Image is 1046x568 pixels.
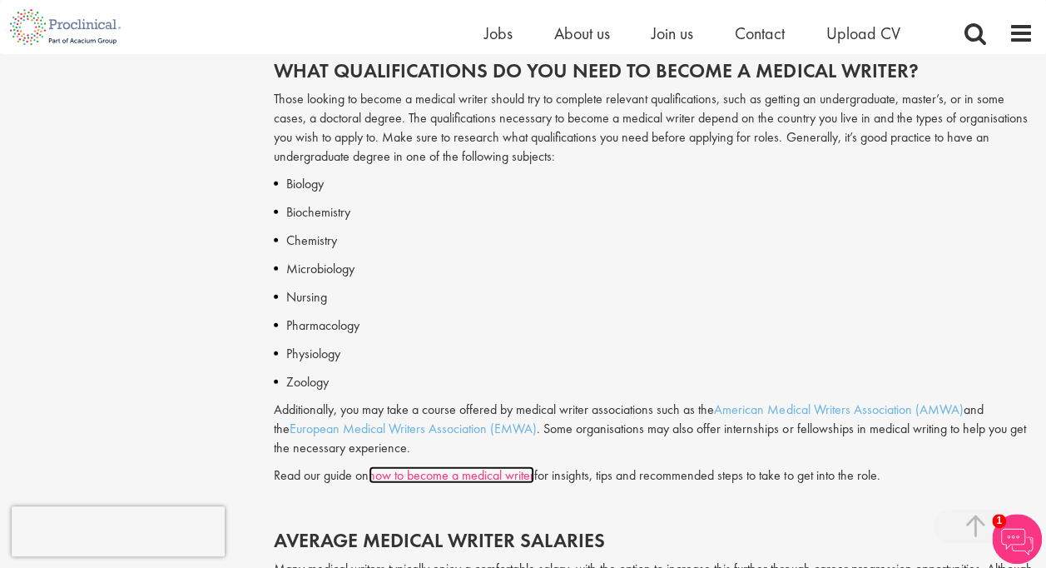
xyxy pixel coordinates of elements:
[286,259,1034,279] p: Microbiology
[484,22,513,44] a: Jobs
[652,22,693,44] a: Join us
[12,506,225,556] iframe: reCAPTCHA
[992,514,1042,564] img: Chatbot
[826,22,900,44] a: Upload CV
[286,287,1034,307] p: Nursing
[274,401,1034,458] p: Additionally, you may take a course offered by medical writer associations such as the and the . ...
[274,530,1034,551] h2: Average medical writer salaries
[554,22,610,44] a: About us
[286,231,1034,251] p: Chemistry
[992,514,1006,528] span: 1
[290,420,537,437] a: European Medical Writers Association (EMWA)
[274,60,1034,82] h2: What qualifications do you need to become a medical writer?
[286,174,1034,194] p: Biology
[286,316,1034,336] p: Pharmacology
[369,466,534,484] a: how to become a medical writer
[286,202,1034,222] p: Biochemistry
[735,22,785,44] a: Contact
[714,401,963,418] a: American Medical Writers Association (AMWA)
[286,344,1034,364] p: Physiology
[274,90,1034,166] p: Those looking to become a medical writer should try to complete relevant qualifications, such as ...
[274,466,1034,486] p: Read our guide on for insights, tips and recommended steps to take to get into the role.
[286,372,1034,392] p: Zoology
